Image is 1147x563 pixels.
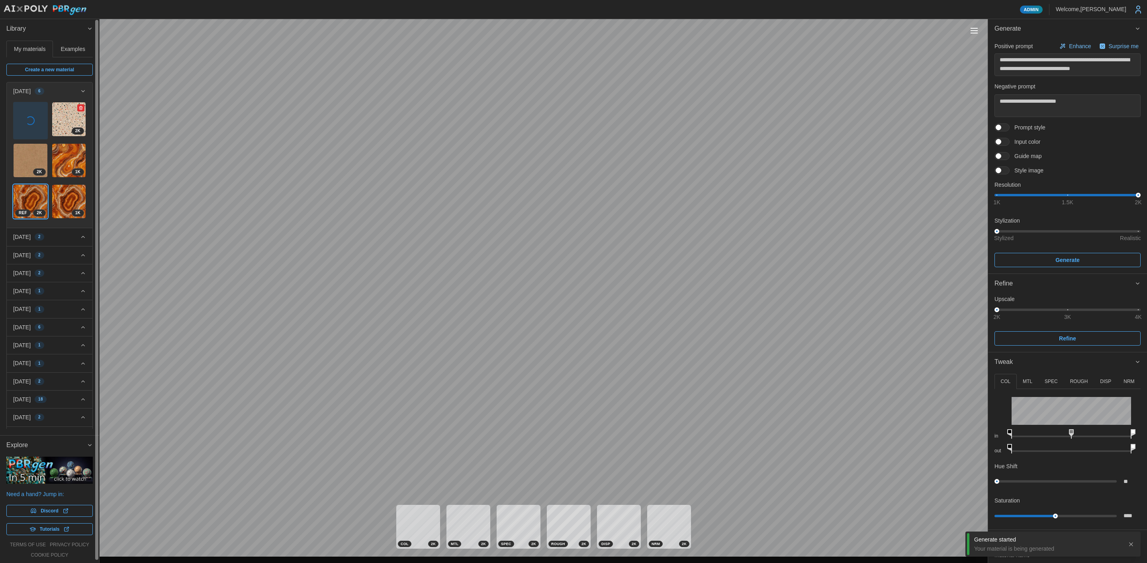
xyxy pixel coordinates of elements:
p: DISP [1100,378,1111,385]
span: 2 K [37,169,42,175]
p: Upscale [994,295,1141,303]
span: 1 [38,288,41,294]
span: 1 K [75,210,80,216]
span: Tutorials [40,524,60,535]
span: 1 [38,342,41,348]
span: Input color [1010,138,1040,146]
span: Tweak [994,352,1135,372]
button: [DATE]5 [7,427,92,444]
span: Discord [41,505,59,516]
span: 1 [38,360,41,367]
span: Examples [61,46,85,52]
button: [DATE]6 [7,319,92,336]
div: [DATE]6 [7,100,92,228]
img: UBtNcLFOmRtyCE1T87UN [52,102,86,136]
p: [DATE] [13,413,31,421]
button: Refine [988,274,1147,293]
p: Saturation [994,497,1020,504]
span: 2 [38,270,41,276]
span: Export [994,530,1135,549]
a: nAM4n1FnC1mh7KACzdR11K [52,184,86,219]
span: SPEC [501,541,511,547]
span: 2 K [481,541,486,547]
span: Create a new material [25,64,74,75]
img: nAM4n1FnC1mh7KACzdR1 [52,185,86,219]
a: Create a new material [6,64,93,76]
a: LZomj9hEWIQefUC9Z2292KREF [13,184,48,219]
p: Negative prompt [994,82,1141,90]
button: Generate [988,19,1147,39]
button: [DATE]1 [7,300,92,318]
button: Surprise me [1097,41,1141,52]
div: Generate started [974,536,1122,543]
div: Tweak [988,372,1147,530]
button: Toggle viewport controls [969,25,980,36]
img: AIxPoly PBRgen [3,5,87,16]
img: PBRgen explained in 5 minutes [6,457,93,484]
span: 6 [38,88,41,94]
div: Refine [988,293,1147,352]
span: REF [19,210,27,216]
button: [DATE]2 [7,246,92,264]
p: [DATE] [13,287,31,295]
p: [DATE] [13,269,31,277]
span: Generate [1055,253,1080,267]
p: Hue Shift [994,462,1018,470]
span: 2 K [581,541,586,547]
span: DISP [601,541,610,547]
p: NRM [1124,378,1134,385]
span: NRM [652,541,660,547]
p: Enhance [1069,42,1092,50]
button: [DATE]1 [7,336,92,354]
button: [DATE]2 [7,409,92,426]
p: [DATE] [13,323,31,331]
span: Admin [1024,6,1039,13]
button: Enhance [1057,41,1093,52]
span: 2 [38,234,41,240]
p: Positive prompt [994,42,1033,50]
a: cookie policy [31,552,68,559]
p: [DATE] [13,305,31,313]
p: out [994,448,1005,454]
button: [DATE]2 [7,264,92,282]
span: 2 K [632,541,636,547]
span: Style image [1010,166,1043,174]
span: 2 K [682,541,687,547]
span: 1 [38,306,41,313]
a: privacy policy [50,541,89,548]
span: Generate [994,19,1135,39]
button: [DATE]1 [7,354,92,372]
span: 2 [38,252,41,258]
p: [DATE] [13,341,31,349]
button: [DATE]2 [7,228,92,246]
img: NrkAu4WnYqY5XgcAvcHQ [14,144,47,178]
span: 2 K [75,128,80,134]
span: 1 K [75,169,80,175]
span: Refine [1059,332,1076,345]
a: TnDsxsIUy7RVExPz246n1K [52,143,86,178]
a: Tutorials [6,523,93,535]
button: Tweak [988,352,1147,372]
button: Export [988,530,1147,549]
p: COL [1000,378,1010,385]
button: [DATE]2 [7,373,92,390]
a: NrkAu4WnYqY5XgcAvcHQ2K [13,143,48,178]
button: [DATE]6 [7,82,92,100]
a: UBtNcLFOmRtyCE1T87UN2K [52,102,86,137]
button: Generate [994,253,1141,267]
p: [DATE] [13,377,31,385]
p: [DATE] [13,251,31,259]
p: My materials [14,45,45,53]
span: ROUGH [551,541,565,547]
span: 2 [38,378,41,385]
a: Discord [6,505,93,517]
p: MTL [1023,378,1032,385]
p: Stylization [994,217,1141,225]
a: terms of use [10,541,46,548]
button: [DATE]1 [7,282,92,300]
span: Prompt style [1010,123,1045,131]
span: 18 [38,396,43,403]
span: MTL [451,541,458,547]
div: Refine [994,279,1135,289]
img: LZomj9hEWIQefUC9Z229 [14,185,47,219]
